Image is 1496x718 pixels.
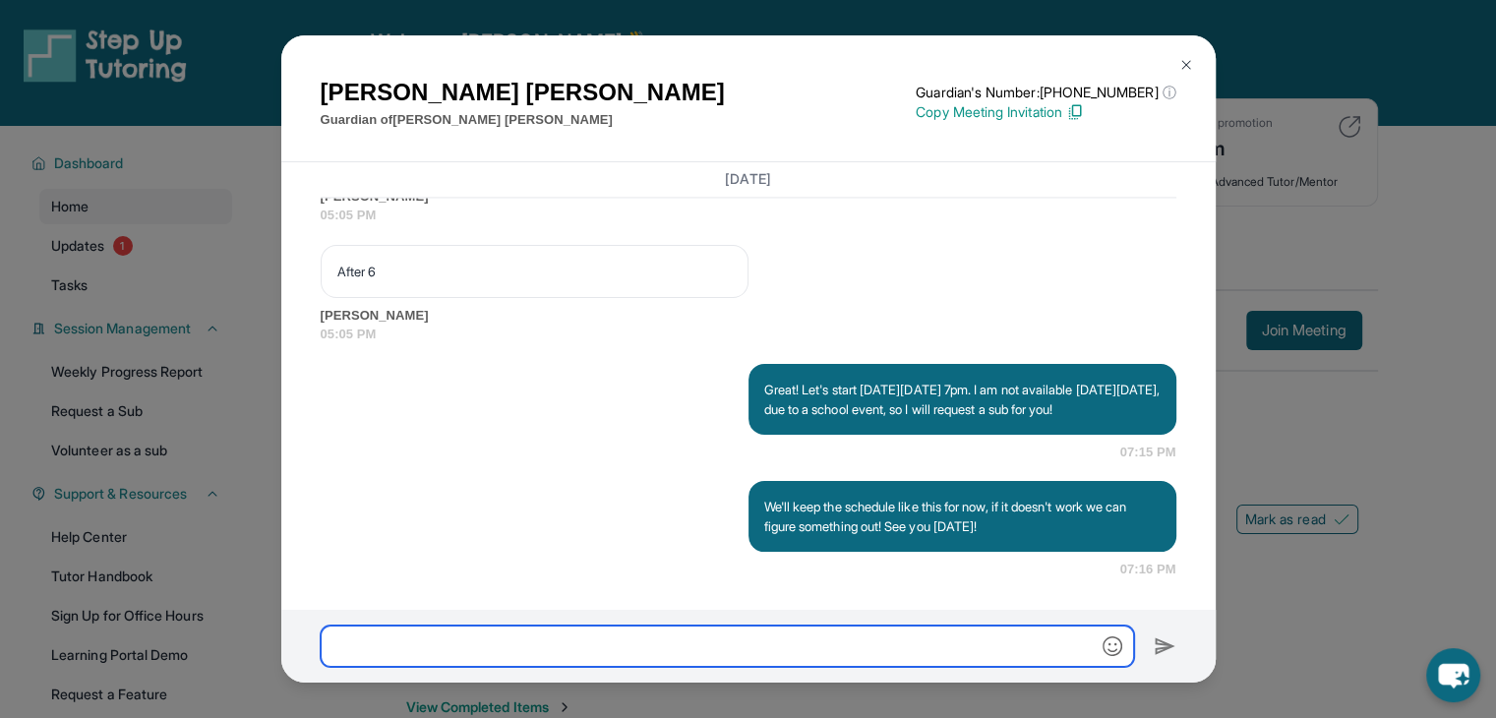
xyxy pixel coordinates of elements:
[1120,443,1176,462] span: 07:15 PM
[321,325,1176,344] span: 05:05 PM
[337,262,732,281] p: After 6
[764,380,1161,419] p: Great! Let's start [DATE][DATE] 7pm. I am not available [DATE][DATE], due to a school event, so I...
[1162,83,1175,102] span: ⓘ
[1426,648,1480,702] button: chat-button
[1120,560,1176,579] span: 07:16 PM
[321,110,725,130] p: Guardian of [PERSON_NAME] [PERSON_NAME]
[916,102,1175,122] p: Copy Meeting Invitation
[321,170,1176,190] h3: [DATE]
[1154,634,1176,658] img: Send icon
[321,206,1176,225] span: 05:05 PM
[321,75,725,110] h1: [PERSON_NAME] [PERSON_NAME]
[916,83,1175,102] p: Guardian's Number: [PHONE_NUMBER]
[1178,57,1194,73] img: Close Icon
[321,306,1176,326] span: [PERSON_NAME]
[1066,103,1084,121] img: Copy Icon
[764,497,1161,536] p: We'll keep the schedule like this for now, if it doesn't work we can figure something out! See yo...
[1103,636,1122,656] img: Emoji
